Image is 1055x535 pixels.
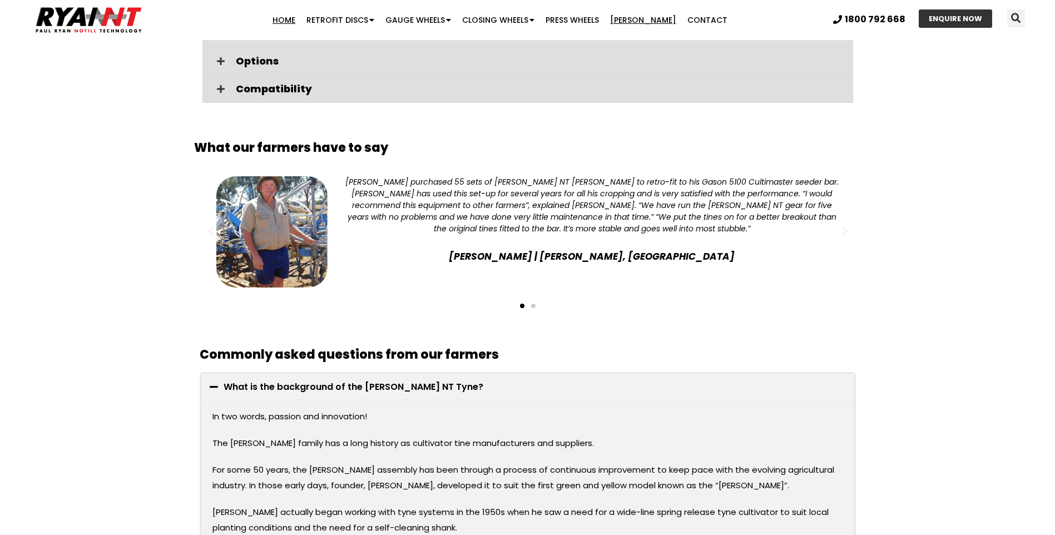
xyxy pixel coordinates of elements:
[224,380,483,393] a: What is the background of the [PERSON_NAME] NT Tyne?
[205,226,216,237] div: Previous slide
[531,304,536,308] span: Go to slide 2
[267,9,301,31] a: Home
[236,56,844,66] span: Options
[839,226,850,237] div: Next slide
[216,176,328,288] img: Beau Wallis | Berrigan, NSW
[457,9,540,31] a: Closing Wheels
[520,304,524,308] span: Go to slide 1
[919,9,992,28] a: ENQUIRE NOW
[301,9,380,31] a: Retrofit Discs
[845,15,905,24] span: 1800 792 668
[194,142,861,154] h2: What our farmers have to say
[344,176,839,235] div: [PERSON_NAME] purchased 55 sets of [PERSON_NAME] NT [PERSON_NAME] to retro-fit to his Gason 5100 ...
[201,374,854,400] div: What is the background of the [PERSON_NAME] NT Tyne?
[200,349,856,361] h2: Commonly asked questions from our farmers
[212,435,843,462] p: The [PERSON_NAME] family has a long history as cultivator tine manufacturers and suppliers.
[344,249,839,264] span: [PERSON_NAME] | [PERSON_NAME], [GEOGRAPHIC_DATA]
[1007,9,1025,27] div: Search
[236,84,844,94] span: Compatibility
[833,15,905,24] a: 1800 792 668
[212,409,843,435] p: In two words, passion and innovation!
[380,9,457,31] a: Gauge Wheels
[211,171,845,315] div: Slides
[682,9,733,31] a: Contact
[212,462,843,504] p: For some 50 years, the [PERSON_NAME] assembly has been through a process of continuous improvemen...
[605,9,682,31] a: [PERSON_NAME]
[540,9,605,31] a: Press Wheels
[211,171,845,293] div: 1 / 2
[33,3,145,37] img: Ryan NT logo
[205,9,795,31] nav: Menu
[929,15,982,22] span: ENQUIRE NOW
